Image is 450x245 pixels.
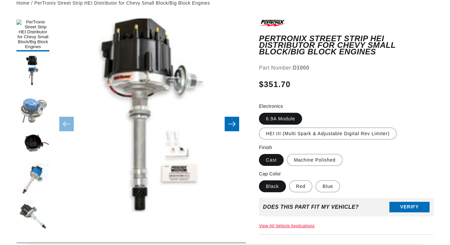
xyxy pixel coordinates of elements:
[259,154,284,166] label: Cast
[259,170,282,177] legend: Cap Color
[16,55,49,88] button: Load image 2 in gallery view
[16,200,49,233] button: Load image 6 in gallery view
[293,65,309,71] strong: D1000
[259,78,291,90] span: $351.70
[16,91,49,124] button: Load image 3 in gallery view
[287,154,343,166] label: Machine Polished
[259,144,273,151] legend: Finish
[16,164,49,197] button: Load image 5 in gallery view
[316,180,340,192] label: Blue
[289,180,313,192] label: Red
[225,117,239,131] button: Slide right
[263,204,359,210] div: Does This part fit My vehicle?
[16,127,49,160] button: Load image 4 in gallery view
[16,18,49,51] button: Load image 1 in gallery view
[59,117,74,131] button: Slide left
[259,224,315,228] a: View All Vehicle Applications
[389,202,430,212] button: Verify
[259,180,286,192] label: Black
[16,18,246,230] media-gallery: Gallery Viewer
[259,103,284,110] legend: Electronics
[259,113,302,125] label: 6.9A Module
[259,35,434,55] h1: PerTronix Street Strip HEI Distributor for Chevy Small Block/Big Block Engines
[259,64,434,72] div: Part Number:
[259,128,396,139] label: HEI III (Multi Spark & Adjustable Digital Rev Limiter)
